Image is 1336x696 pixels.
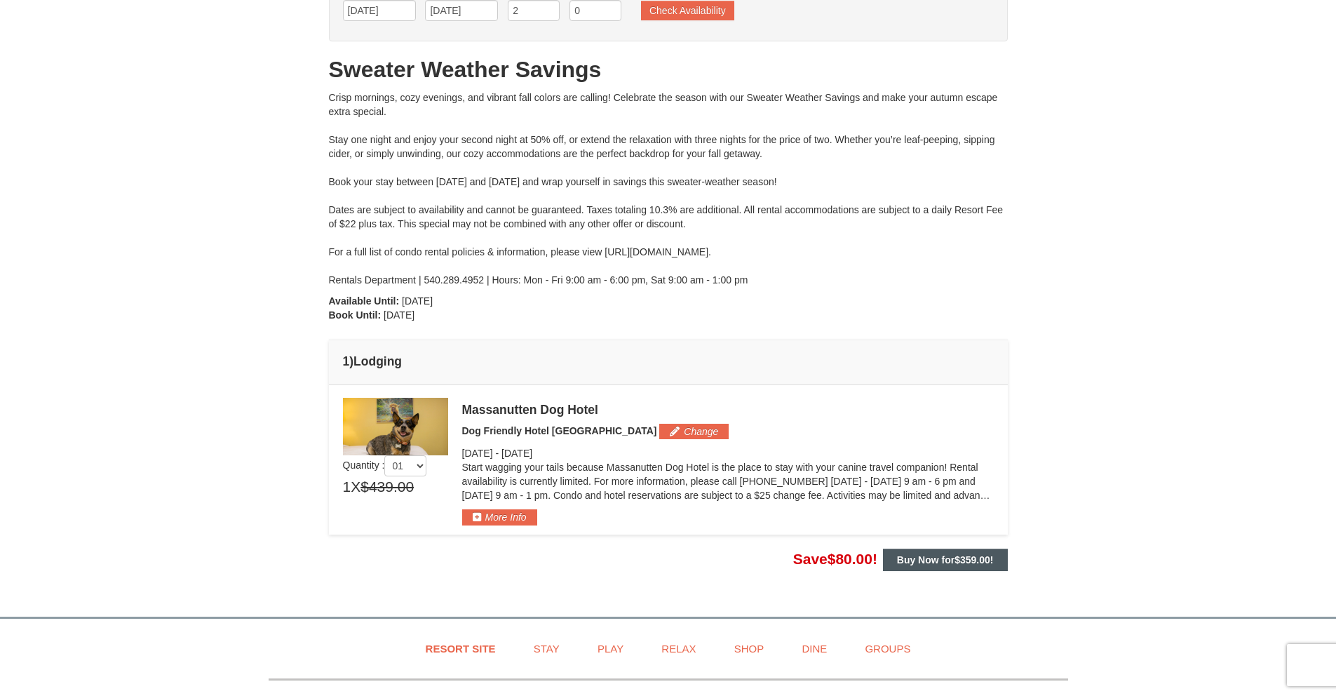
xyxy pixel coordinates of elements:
[644,633,713,664] a: Relax
[495,448,499,459] span: -
[847,633,928,664] a: Groups
[462,425,657,436] span: Dog Friendly Hotel [GEOGRAPHIC_DATA]
[329,55,1008,83] h1: Sweater Weather Savings
[329,309,382,321] strong: Book Until:
[402,295,433,307] span: [DATE]
[462,460,994,502] p: Start wagging your tails because Massanutten Dog Hotel is the place to stay with your canine trav...
[462,403,994,417] div: Massanutten Dog Hotel
[329,91,1008,287] div: Crisp mornings, cozy evenings, and vibrant fall colors are calling! Celebrate the season with our...
[408,633,513,664] a: Resort Site
[580,633,641,664] a: Play
[784,633,844,664] a: Dine
[343,476,351,497] span: 1
[793,551,877,567] span: Save !
[659,424,729,439] button: Change
[462,448,493,459] span: [DATE]
[897,554,994,565] strong: Buy Now for !
[384,309,414,321] span: [DATE]
[641,1,734,20] button: Check Availability
[343,398,448,455] img: 27428181-5-81c892a3.jpg
[329,295,400,307] strong: Available Until:
[462,509,537,525] button: More Info
[954,554,990,565] span: $359.00
[828,551,872,567] span: $80.00
[349,354,353,368] span: )
[501,448,532,459] span: [DATE]
[883,549,1008,571] button: Buy Now for$359.00!
[516,633,577,664] a: Stay
[360,476,414,497] span: $439.00
[351,476,360,497] span: X
[343,460,427,471] span: Quantity :
[717,633,782,664] a: Shop
[343,354,994,368] h4: 1 Lodging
